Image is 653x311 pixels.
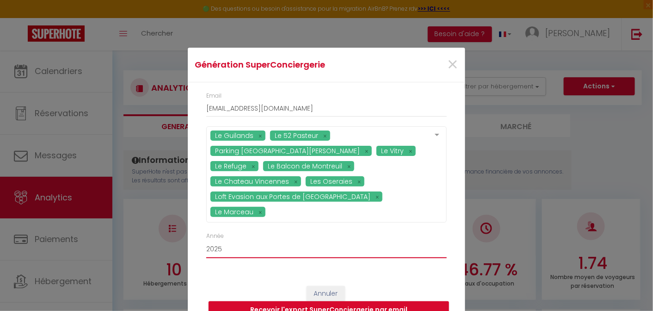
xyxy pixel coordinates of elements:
span: Les Oseraies [310,177,352,186]
span: Le 52 Pasteur [275,131,318,140]
span: Le Balcon de Montreuil [268,162,342,171]
span: Le Chateau Vincennes [215,177,289,186]
h4: Génération SuperConciergerie [195,58,366,71]
span: Le Refuge [215,162,246,171]
span: Le Vitry [381,146,404,155]
span: Le Marceau [215,207,253,217]
label: Année [206,232,224,241]
button: Annuler [307,286,345,302]
span: Loft Evasion aux Portes de [GEOGRAPHIC_DATA] [215,192,370,201]
span: × [447,51,458,79]
label: Email [206,92,222,100]
button: Close [447,55,458,75]
span: Le Guilands [215,131,253,140]
span: Parking [GEOGRAPHIC_DATA][PERSON_NAME] [215,146,360,155]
